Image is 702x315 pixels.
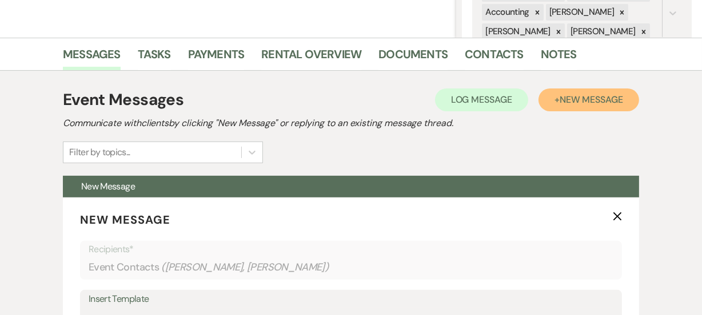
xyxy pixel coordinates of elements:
[465,45,524,70] a: Contacts
[81,180,135,192] span: New Message
[63,116,639,130] h2: Communicate with clients by clicking "New Message" or replying to an existing message thread.
[80,212,170,227] span: New Message
[378,45,448,70] a: Documents
[89,242,613,257] p: Recipients*
[560,94,623,106] span: New Message
[138,45,171,70] a: Tasks
[63,88,184,112] h1: Event Messages
[69,146,130,159] div: Filter by topics...
[482,23,552,40] div: [PERSON_NAME]
[89,291,613,308] div: Insert Template
[567,23,637,40] div: [PERSON_NAME]
[261,45,361,70] a: Rental Overview
[161,260,329,275] span: ( [PERSON_NAME], [PERSON_NAME] )
[539,88,639,111] button: +New Message
[541,45,577,70] a: Notes
[435,88,528,111] button: Log Message
[188,45,245,70] a: Payments
[546,4,616,21] div: [PERSON_NAME]
[89,256,613,278] div: Event Contacts
[482,4,531,21] div: Accounting
[451,94,512,106] span: Log Message
[63,45,121,70] a: Messages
